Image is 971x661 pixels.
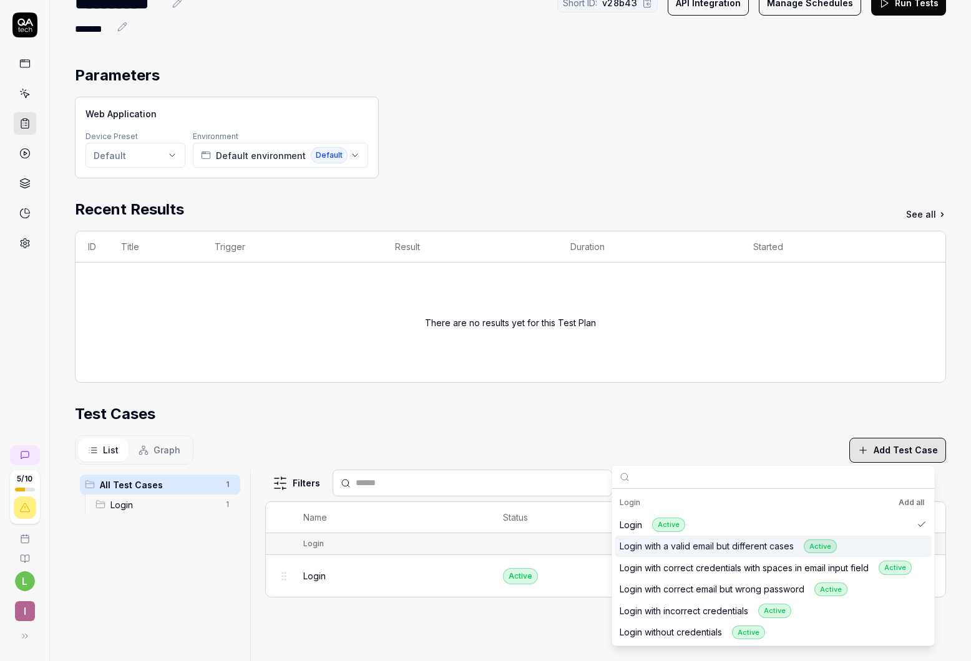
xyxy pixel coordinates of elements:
th: Duration [558,231,741,263]
button: List [78,438,129,461]
span: Login [303,569,326,582]
span: I [15,601,35,621]
span: Login [110,498,218,511]
h2: Parameters [75,64,160,87]
a: Documentation [5,544,44,564]
th: Trigger [202,231,382,263]
span: 1 [220,477,235,492]
div: Active [503,568,538,584]
button: I [5,591,44,624]
div: Login [620,518,685,532]
div: Active [758,604,791,618]
div: Drag to reorderLogin1 [90,495,240,514]
div: Default [94,149,126,162]
a: Book a call with us [5,524,44,544]
th: Name [291,502,490,533]
div: There are no results yet for this Test Plan [425,277,596,367]
span: Graph [154,443,180,456]
button: Add Test Case [849,438,946,463]
button: Default environmentDefault [193,143,368,168]
label: Environment [193,132,238,141]
th: ID [76,231,109,263]
h2: Recent Results [75,198,184,221]
div: Active [879,561,912,575]
div: Login without credentials [620,625,765,640]
th: Started [741,231,920,263]
a: New conversation [10,445,40,465]
button: Default [85,143,185,168]
span: 1 [220,497,235,512]
th: Result [383,231,559,263]
div: Suggestions [612,489,934,645]
span: Web Application [85,107,157,120]
button: Filters [265,471,328,496]
span: 5 / 10 [17,475,32,483]
tr: LoginActive [266,555,945,597]
a: See all [906,208,946,221]
div: Active [652,518,685,532]
th: Title [109,231,202,263]
div: Active [804,539,837,554]
div: Login [620,495,927,510]
th: Status [490,502,736,533]
div: Login with correct email but wrong password [620,582,847,597]
span: All Test Cases [100,478,218,491]
div: Active [732,625,765,640]
button: l [15,571,35,591]
span: Default environment [216,149,306,162]
span: Default [311,147,348,163]
label: Device Preset [85,132,138,141]
div: Login with incorrect credentials [620,604,791,618]
div: Login with a valid email but different cases [620,539,837,554]
div: Login [303,538,324,549]
button: Graph [129,438,190,461]
div: Login with correct credentials with spaces in email input field [620,561,912,575]
span: List [103,443,119,456]
div: Active [814,582,847,597]
h2: Test Cases [75,403,155,425]
button: Add all [896,495,927,510]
